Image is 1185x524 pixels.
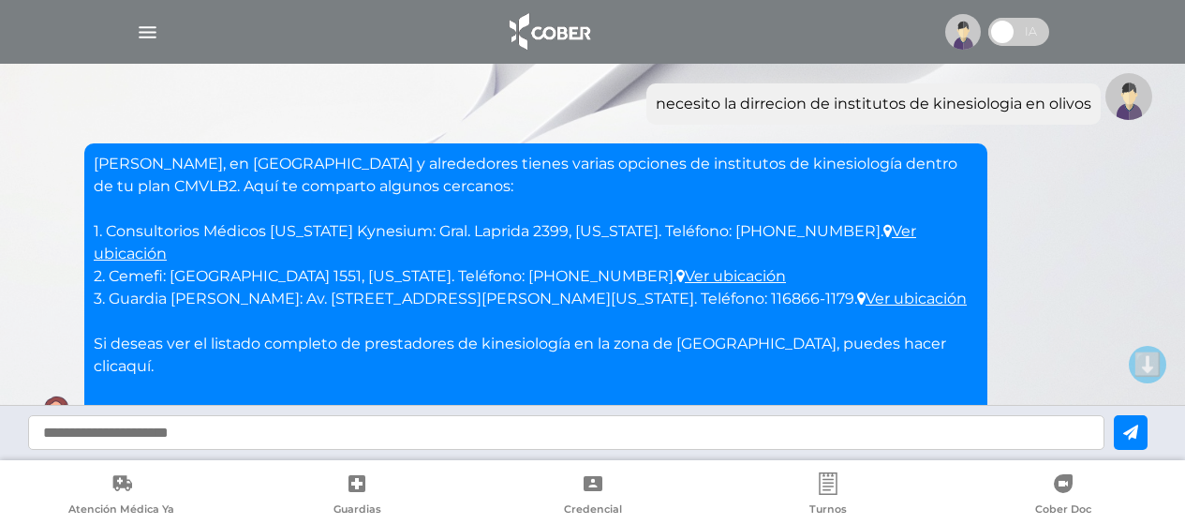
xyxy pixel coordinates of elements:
a: Ver ubicación [857,290,967,307]
span: Credencial [564,502,622,519]
div: necesito la dirrecion de institutos de kinesiologia en olivos [656,93,1091,115]
img: Tu imagen [1105,73,1152,120]
span: Turnos [809,502,847,519]
a: Guardias [239,472,474,520]
img: Cober IA [33,396,80,442]
img: profile-placeholder.svg [945,14,981,50]
span: Atención Médica Ya [68,502,174,519]
a: Ver ubicación [676,267,786,285]
span: Cober Doc [1035,502,1091,519]
img: Cober_menu-lines-white.svg [136,21,159,44]
a: aquí [118,357,151,375]
span: Guardias [333,502,381,519]
a: Cober Doc [946,472,1181,520]
button: ⬇️ [1129,346,1166,383]
img: logo_cober_home-white.png [499,9,598,54]
a: Turnos [710,472,945,520]
a: Credencial [475,472,710,520]
p: [PERSON_NAME], en [GEOGRAPHIC_DATA] y alrededores tienes varias opciones de institutos de kinesio... [94,153,978,423]
a: Atención Médica Ya [4,472,239,520]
